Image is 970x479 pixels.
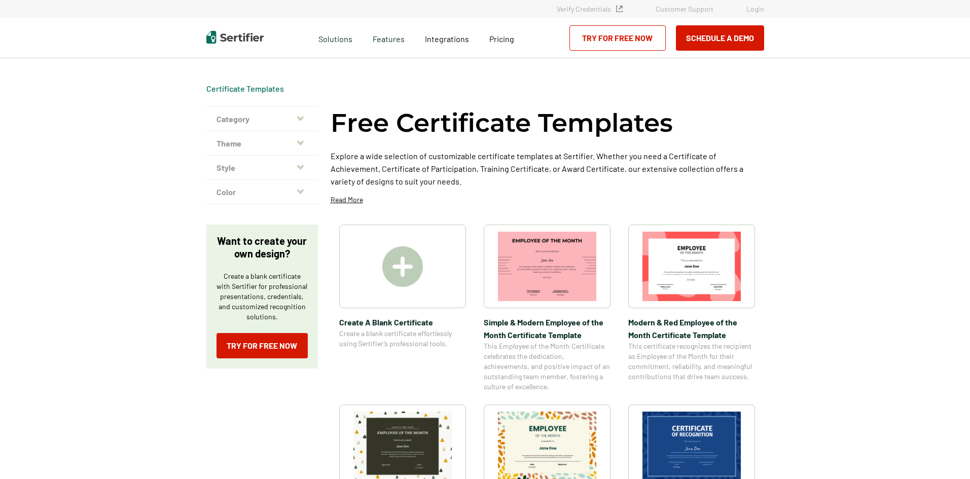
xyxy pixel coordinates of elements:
[746,5,764,13] a: Login
[206,84,284,93] a: Certificate Templates
[642,232,741,301] img: Modern & Red Employee of the Month Certificate Template
[498,232,596,301] img: Simple & Modern Employee of the Month Certificate Template
[206,180,318,204] button: Color
[382,246,423,287] img: Create A Blank Certificate
[484,225,610,392] a: Simple & Modern Employee of the Month Certificate TemplateSimple & Modern Employee of the Month C...
[484,316,610,341] span: Simple & Modern Employee of the Month Certificate Template
[206,84,284,94] div: Breadcrumb
[331,195,363,205] p: Read More
[318,31,352,44] span: Solutions
[206,107,318,131] button: Category
[489,34,514,44] span: Pricing
[489,31,514,44] a: Pricing
[628,225,755,392] a: Modern & Red Employee of the Month Certificate TemplateModern & Red Employee of the Month Certifi...
[206,84,284,94] span: Certificate Templates
[628,341,755,382] span: This certificate recognizes the recipient as Employee of the Month for their commitment, reliabil...
[339,328,466,349] span: Create a blank certificate effortlessly using Sertifier’s professional tools.
[628,316,755,341] span: Modern & Red Employee of the Month Certificate Template
[217,271,308,322] p: Create a blank certificate with Sertifier for professional presentations, credentials, and custom...
[373,31,405,44] span: Features
[339,316,466,328] span: Create A Blank Certificate
[206,31,264,44] img: Sertifier | Digital Credentialing Platform
[569,25,666,51] a: Try for Free Now
[206,156,318,180] button: Style
[206,131,318,156] button: Theme
[217,235,308,260] p: Want to create your own design?
[557,5,623,13] a: Verify Credentials
[331,106,673,139] h1: Free Certificate Templates
[616,6,623,12] img: Verified
[484,341,610,392] span: This Employee of the Month Certificate celebrates the dedication, achievements, and positive impa...
[425,34,469,44] span: Integrations
[331,150,764,188] p: Explore a wide selection of customizable certificate templates at Sertifier. Whether you need a C...
[217,333,308,358] a: Try for Free Now
[656,5,713,13] a: Customer Support
[425,31,469,44] a: Integrations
